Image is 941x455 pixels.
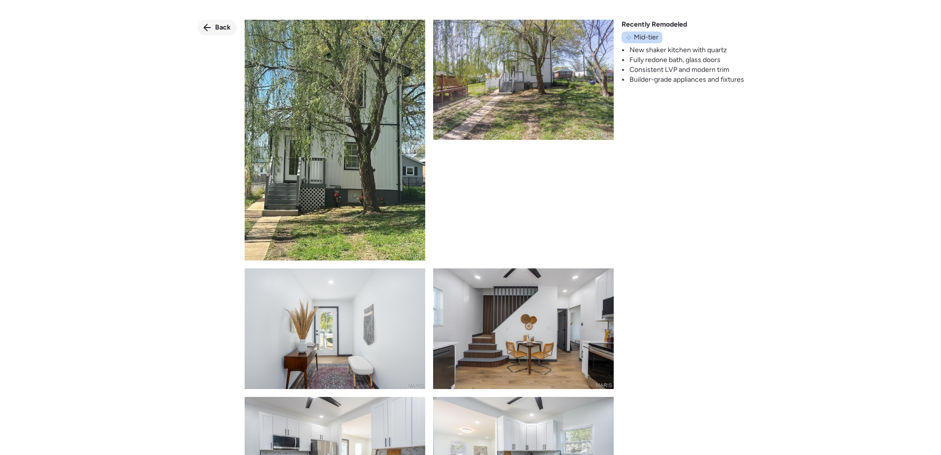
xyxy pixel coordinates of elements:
li: Builder-grade appliances and fixtures [629,75,744,85]
li: Consistent LVP and modern trim [629,65,744,75]
li: New shaker kitchen with quartz [629,45,744,55]
li: Fully redone bath, glass doors [629,55,744,65]
img: product [433,20,614,140]
img: product [245,20,425,260]
img: product [245,268,425,389]
span: Mid-tier [634,32,659,42]
img: product [433,268,614,389]
span: Recently Remodeled [622,20,687,30]
span: Back [215,23,231,32]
